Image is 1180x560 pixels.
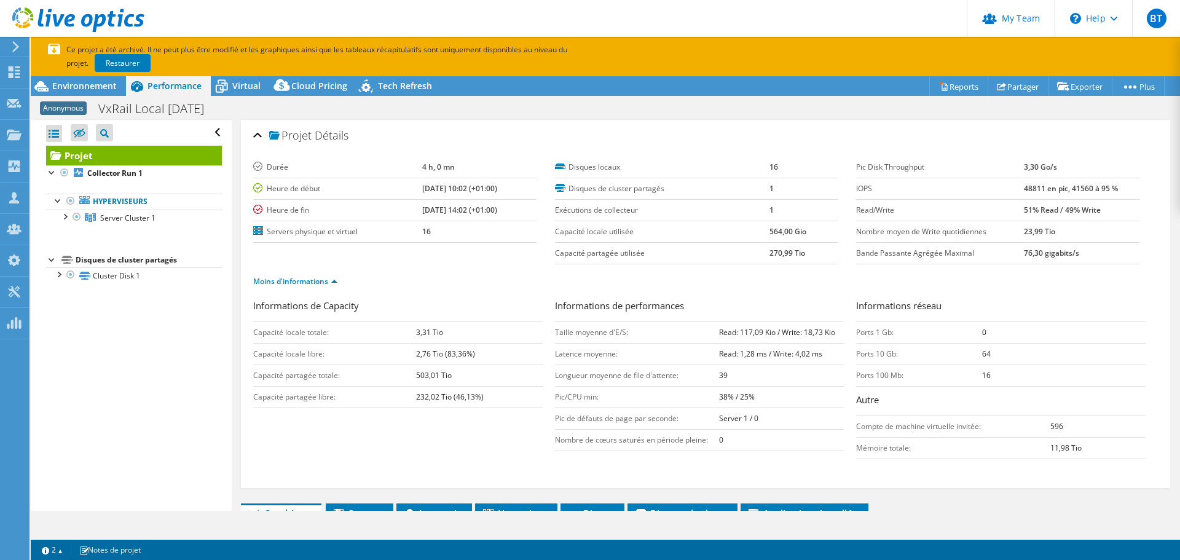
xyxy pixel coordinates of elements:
[1050,443,1082,453] b: 11,98 Tio
[856,247,1024,259] label: Bande Passante Agrégée Maximal
[93,102,223,116] h1: VxRail Local [DATE]
[253,183,422,195] label: Heure de début
[416,327,443,337] b: 3,31 Tio
[232,80,261,92] span: Virtual
[422,205,497,215] b: [DATE] 14:02 (+01:00)
[719,435,723,445] b: 0
[46,210,222,226] a: Server Cluster 1
[856,343,982,365] td: Ports 10 Gb:
[46,267,222,283] a: Cluster Disk 1
[247,507,315,519] span: Graphiques
[988,77,1048,96] a: Partager
[52,80,117,92] span: Environnement
[315,128,348,143] span: Détails
[378,80,432,92] span: Tech Refresh
[253,204,422,216] label: Heure de fin
[719,349,822,359] b: Read: 1,28 ms / Write: 4,02 ms
[856,161,1024,173] label: Pic Disk Throughput
[747,507,862,519] span: Applications installées
[253,365,415,386] td: Capacité partagée totale:
[769,162,778,172] b: 16
[555,247,769,259] label: Capacité partagée utilisée
[416,370,452,381] b: 503,01 Tio
[1147,9,1166,28] span: BT
[555,365,720,386] td: Longueur moyenne de file d'attente:
[147,80,202,92] span: Performance
[555,386,720,408] td: Pic/CPU min:
[769,183,774,194] b: 1
[1024,226,1055,237] b: 23,99 Tio
[332,507,387,519] span: Serveurs
[567,507,618,519] span: Disques
[555,226,769,238] label: Capacité locale utilisée
[253,321,415,343] td: Capacité locale totale:
[929,77,988,96] a: Reports
[856,183,1024,195] label: IOPS
[422,183,497,194] b: [DATE] 10:02 (+01:00)
[555,321,720,343] td: Taille moyenne d'E/S:
[46,146,222,165] a: Projet
[1024,162,1057,172] b: 3,30 Go/s
[416,392,484,402] b: 232,02 Tio (46,13%)
[253,343,415,365] td: Capacité locale libre:
[856,393,1146,409] h3: Autre
[403,507,466,519] span: Inventaire
[555,429,720,451] td: Nombre de cœurs saturés en période pleine:
[555,408,720,429] td: Pic de défauts de page par seconde:
[1070,13,1081,24] svg: \n
[253,161,422,173] label: Durée
[769,205,774,215] b: 1
[76,253,222,267] div: Disques de cluster partagés
[856,416,1050,437] td: Compte de machine virtuelle invitée:
[856,365,982,386] td: Ports 100 Mb:
[253,386,415,408] td: Capacité partagée libre:
[555,183,769,195] label: Disques de cluster partagés
[253,276,337,286] a: Moins d'informations
[291,80,347,92] span: Cloud Pricing
[1048,77,1112,96] a: Exporter
[46,194,222,210] a: Hyperviseurs
[422,226,431,237] b: 16
[856,226,1024,238] label: Nombre moyen de Write quotidiennes
[71,542,149,558] a: Notes de projet
[982,327,986,337] b: 0
[634,507,731,519] span: Disques de cluster
[416,349,475,359] b: 2,76 Tio (83,36%)
[555,204,769,216] label: Exécutions de collecteur
[1024,205,1101,215] b: 51% Read / 49% Write
[48,43,650,70] p: Ce projet a été archivé. Il ne peut plus être modifié et les graphiques ainsi que les tableaux ré...
[769,226,806,237] b: 564,00 Gio
[1050,421,1063,432] b: 596
[719,413,758,424] b: Server 1 / 0
[481,507,551,519] span: Hyperviseur
[1024,248,1079,258] b: 76,30 gigabits/s
[100,213,155,223] span: Server Cluster 1
[95,54,151,72] a: Restaurer
[719,370,728,381] b: 39
[40,101,87,115] span: Anonymous
[46,165,222,181] a: Collector Run 1
[856,204,1024,216] label: Read/Write
[856,321,982,343] td: Ports 1 Gb:
[269,130,312,142] span: Projet
[87,168,143,178] b: Collector Run 1
[253,226,422,238] label: Servers physique et virtuel
[555,299,844,315] h3: Informations de performances
[856,299,1146,315] h3: Informations réseau
[253,299,543,315] h3: Informations de Capacity
[719,327,835,337] b: Read: 117,09 Kio / Write: 18,73 Kio
[555,343,720,365] td: Latence moyenne:
[719,392,755,402] b: 38% / 25%
[856,437,1050,459] td: Mémoire totale:
[33,542,71,558] a: 2
[422,162,455,172] b: 4 h, 0 mn
[982,370,991,381] b: 16
[982,349,991,359] b: 64
[769,248,805,258] b: 270,99 Tio
[1024,183,1118,194] b: 48811 en pic, 41560 à 95 %
[1112,77,1165,96] a: Plus
[555,161,769,173] label: Disques locaux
